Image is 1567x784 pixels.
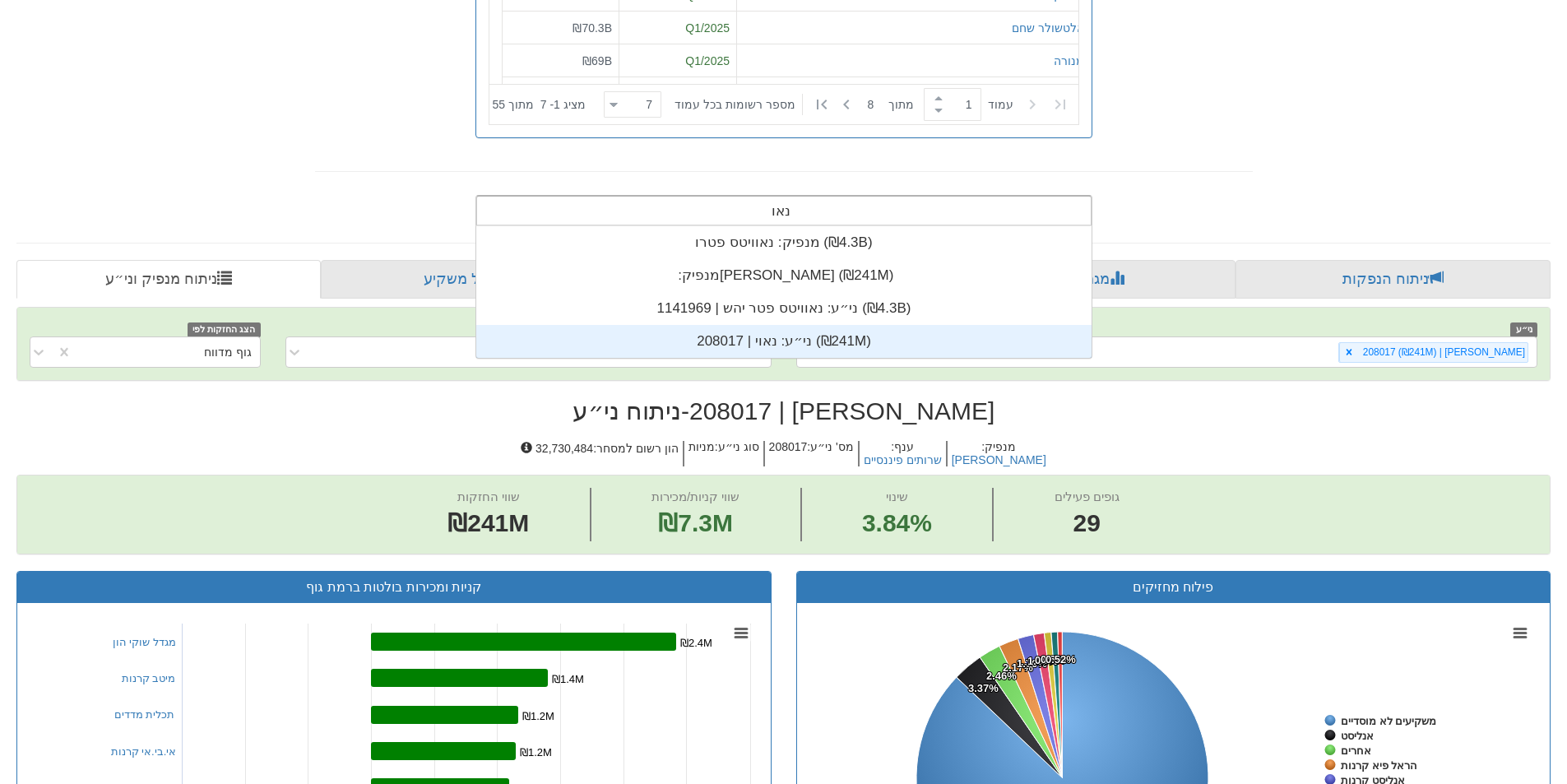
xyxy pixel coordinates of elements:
button: שרותים פיננסיים [864,454,942,466]
tspan: ₪2.4M [680,637,712,649]
h5: מס' ני״ע : 208017 [763,441,858,466]
button: [PERSON_NAME] [952,454,1046,466]
tspan: ₪1.2M [522,710,554,722]
tspan: 2.17% [1003,661,1033,674]
h5: ענף : [858,441,946,466]
tspan: 1.76% [1017,657,1047,670]
span: 29 [1055,506,1120,541]
button: מנורה [1054,52,1084,68]
tspan: 3.37% [968,682,999,694]
tspan: ₪1.2M [520,746,552,758]
div: grid [476,226,1092,358]
div: ‏ מתוך [597,86,1075,123]
span: שינוי [886,489,908,503]
div: ני״ע: ‏נאוי | 208017 ‎(₪241M)‎ [476,325,1092,358]
h5: הון רשום למסחר : 32,730,484 [517,441,683,466]
div: ני״ע: ‏נאוויטס פטר יהש | 1141969 ‎(₪4.3B)‎ [476,292,1092,325]
tspan: 1.18% [1027,655,1058,667]
div: ‏מציג 1 - 7 ‏ מתוך 55 [493,86,586,123]
tspan: 0.69% [1041,653,1071,666]
tspan: משקיעים לא מוסדיים [1341,715,1436,727]
div: Q1/2025 [626,52,730,68]
h5: סוג ני״ע : מניות [683,441,763,466]
h5: מנפיק : [946,441,1050,466]
span: ₪241M [447,509,529,536]
a: ניתוח מנפיק וני״ע [16,260,321,299]
span: 8 [868,96,888,113]
span: גופים פעילים [1055,489,1120,503]
tspan: אנליסט [1341,730,1374,742]
tspan: אחרים [1341,745,1371,757]
span: ‏עמוד [988,96,1013,113]
a: פרופיל משקיע [321,260,630,299]
tspan: 2.46% [986,670,1017,682]
span: הצג החזקות לפי [188,322,260,336]
span: ני״ע [1510,322,1537,336]
a: מיטב קרנות [122,672,176,684]
span: 3.84% [862,506,932,541]
span: שווי החזקות [457,489,520,503]
tspan: 0.77% [1035,654,1065,666]
div: מנפיק: ‏[PERSON_NAME] ‎(₪241M)‎ [476,259,1092,292]
h3: פילוח מחזיקים [809,580,1538,595]
tspan: 0.52% [1045,653,1076,666]
h2: [PERSON_NAME] | 208017 - ניתוח ני״ע [16,397,1551,424]
span: ₪7.3M [658,509,733,536]
h3: קניות ומכירות בולטות ברמת גוף [30,580,758,595]
div: ₪69B [509,52,612,68]
a: אי.בי.אי קרנות [111,745,177,758]
a: ניתוח הנפקות [1236,260,1551,299]
span: ‏מספר רשומות בכל עמוד [675,96,795,113]
div: [PERSON_NAME] | 208017 (₪241M) [1358,343,1528,362]
tspan: הראל פיא קרנות [1341,759,1417,772]
div: Q1/2025 [626,19,730,35]
div: מנפיק: ‏נאוויטס פטרו ‎(₪4.3B)‎ [476,226,1092,259]
div: גוף מדווח [204,344,252,360]
button: אלטשולר שחם [1012,19,1084,35]
span: שווי קניות/מכירות [651,489,739,503]
div: ₪70.3B [509,19,612,35]
tspan: ₪1.4M [552,673,584,685]
a: תכלית מדדים [114,708,175,721]
a: מגדל שוקי הון [113,636,176,648]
